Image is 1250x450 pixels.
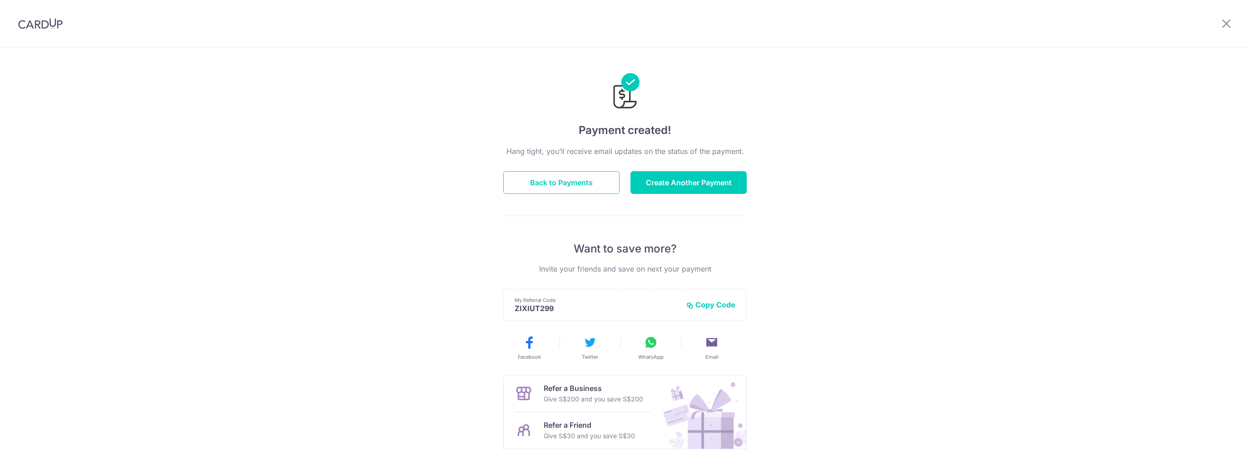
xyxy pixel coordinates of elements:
span: Facebook [518,353,541,361]
p: Want to save more? [503,242,747,256]
img: Refer [655,376,746,449]
button: WhatsApp [624,335,678,361]
button: Back to Payments [503,171,620,194]
button: Twitter [563,335,617,361]
span: Twitter [582,353,598,361]
p: Give S$200 and you save S$200 [544,394,643,405]
span: Email [705,353,719,361]
button: Email [685,335,739,361]
h4: Payment created! [503,122,747,138]
p: ZIXIUT299 [515,304,679,313]
p: Invite your friends and save on next your payment [503,263,747,274]
button: Copy Code [686,300,735,309]
p: Give S$30 and you save S$30 [544,430,635,441]
button: Create Another Payment [630,171,747,194]
img: CardUp [18,18,63,29]
p: My Referral Code [515,297,679,304]
p: Refer a Business [544,383,643,394]
p: Refer a Friend [544,420,635,430]
span: WhatsApp [638,353,664,361]
img: Payments [610,73,640,111]
p: Hang tight, you’ll receive email updates on the status of the payment. [503,146,747,157]
button: Facebook [502,335,556,361]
